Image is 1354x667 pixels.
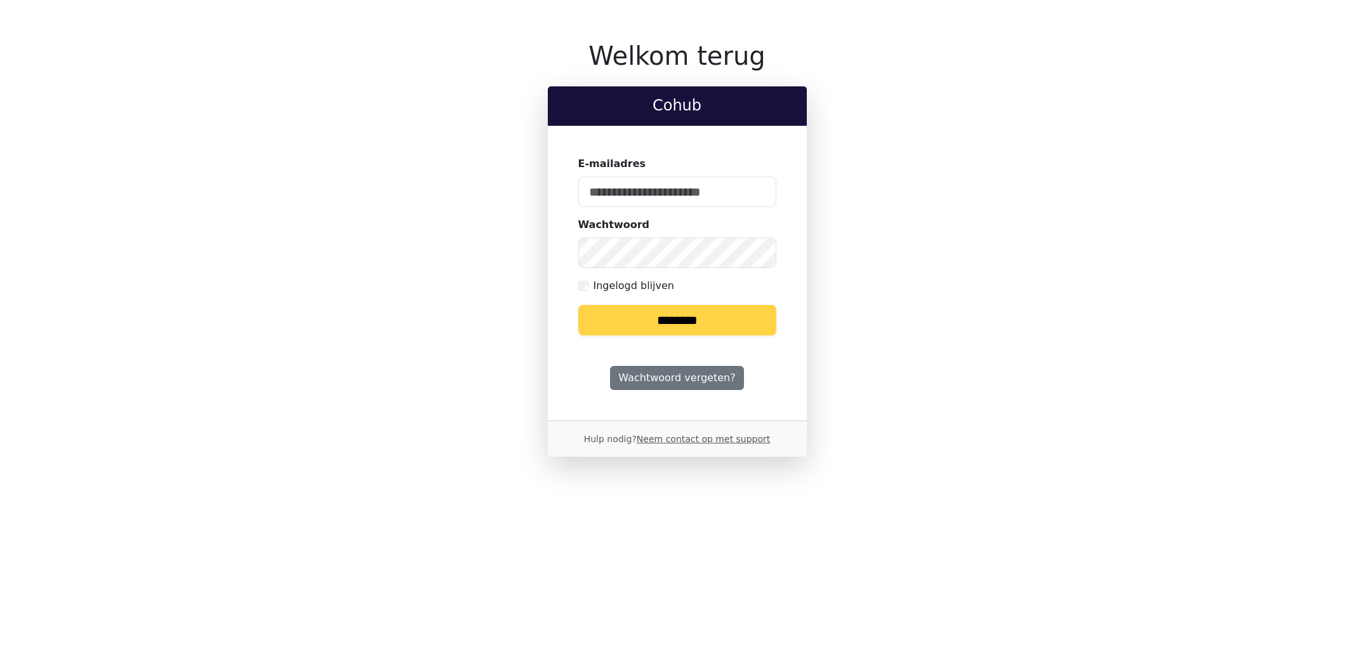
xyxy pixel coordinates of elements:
[578,156,646,172] label: E-mailadres
[637,434,770,444] a: Neem contact op met support
[594,278,674,293] label: Ingelogd blijven
[548,41,807,71] h1: Welkom terug
[610,366,743,390] a: Wachtwoord vergeten?
[558,97,797,115] h2: Cohub
[578,217,650,232] label: Wachtwoord
[584,434,771,444] small: Hulp nodig?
